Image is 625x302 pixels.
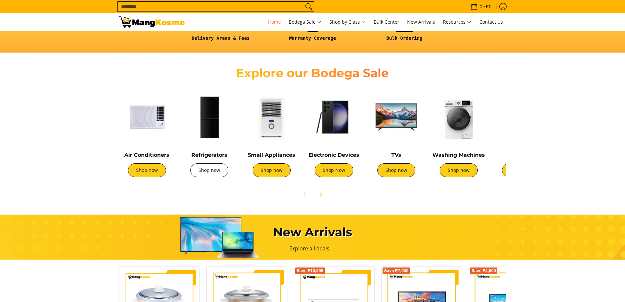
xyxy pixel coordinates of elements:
[374,19,399,25] span: Bulk Center
[289,245,336,252] a: Explore all deals →
[326,13,369,31] a: Shop by Class
[313,187,328,201] button: Next
[391,152,401,158] a: TVs
[119,89,175,145] img: Air Conditioners
[303,2,314,12] button: Search
[306,89,362,145] img: Electronic Devices
[485,4,492,9] span: ₱0
[265,13,284,31] a: Home
[502,163,540,177] a: Shop now
[407,19,435,25] span: New Arrivals
[124,152,169,158] a: Air Conditioners
[440,163,478,177] a: Shop now
[191,13,506,31] nav: Main Menu
[268,19,281,25] span: Home
[285,13,325,31] a: Bodega Sale
[128,163,166,177] a: Shop now
[479,4,483,9] span: 0
[248,152,295,158] a: Small Appliances
[368,89,424,145] img: TVs
[469,3,493,10] span: •
[471,269,496,273] span: Save ₱4,500
[404,13,438,31] a: New Arrivals
[493,89,549,145] img: Cookers
[297,269,323,273] span: Save ₱10,695
[479,19,503,25] span: Contact Us
[253,163,291,177] a: Shop now
[244,89,300,145] img: Small Appliances
[289,18,322,26] span: Bodega Sale
[191,152,227,158] a: Refrigerators
[119,16,185,28] img: Mang Kosme: Your Home Appliances Warehouse Sale Partner!
[384,269,408,273] span: Save ₱7,000
[190,163,228,177] a: Shop now
[370,13,403,31] a: Bulk Center
[298,187,312,201] button: Previous
[218,66,408,81] h2: Explore our Bodega Sale
[181,89,237,145] img: Refrigerators
[432,152,485,158] a: Washing Machines
[329,18,366,26] span: Shop by Class
[315,163,353,177] a: Shop Now
[476,13,506,31] a: Contact Us
[377,163,415,177] a: Shop now
[308,152,359,158] a: Electronic Devices
[443,18,471,26] span: Resources
[431,89,487,145] img: Washing Machines
[440,13,475,31] a: Resources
